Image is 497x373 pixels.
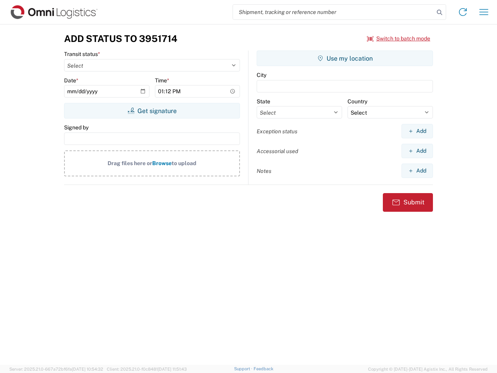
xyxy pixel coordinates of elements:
span: [DATE] 10:54:32 [72,367,103,371]
button: Add [401,144,433,158]
span: Server: 2025.21.0-667a72bf6fa [9,367,103,371]
button: Get signature [64,103,240,119]
h3: Add Status to 3951714 [64,33,177,44]
button: Use my location [257,51,433,66]
a: Support [234,366,254,371]
label: Transit status [64,51,100,58]
label: Date [64,77,78,84]
button: Add [401,164,433,178]
button: Switch to batch mode [367,32,430,45]
label: Time [155,77,169,84]
a: Feedback [254,366,273,371]
label: Notes [257,167,271,174]
span: to upload [172,160,196,166]
label: Signed by [64,124,89,131]
label: Exception status [257,128,297,135]
span: Drag files here or [108,160,152,166]
input: Shipment, tracking or reference number [233,5,434,19]
span: [DATE] 11:51:43 [158,367,187,371]
label: State [257,98,270,105]
span: Browse [152,160,172,166]
label: City [257,71,266,78]
span: Client: 2025.21.0-f0c8481 [107,367,187,371]
label: Accessorial used [257,148,298,155]
span: Copyright © [DATE]-[DATE] Agistix Inc., All Rights Reserved [368,366,488,373]
button: Submit [383,193,433,212]
label: Country [348,98,367,105]
button: Add [401,124,433,138]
